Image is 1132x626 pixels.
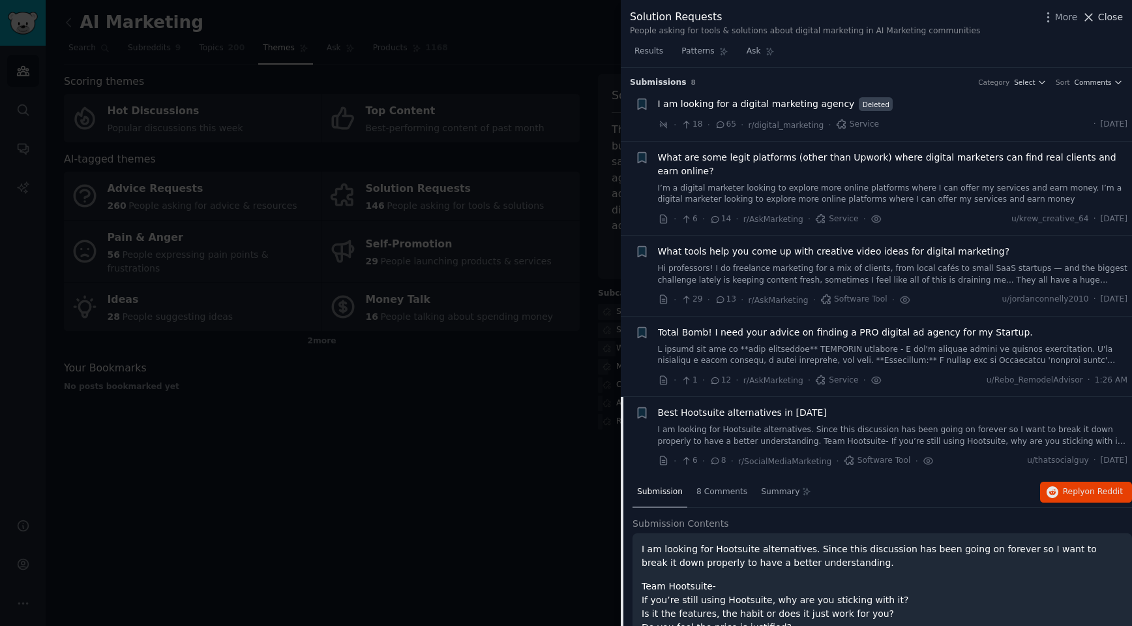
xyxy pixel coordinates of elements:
[630,41,668,68] a: Results
[709,455,726,467] span: 8
[696,486,747,498] span: 8 Comments
[742,41,779,68] a: Ask
[715,119,736,131] span: 65
[707,118,710,132] span: ·
[1014,78,1047,87] button: Select
[658,263,1128,286] a: Hi professors! I do freelance marketing for a mix of clients, from local cafés to small SaaS star...
[978,78,1009,87] div: Category
[642,542,1123,570] p: I am looking for Hootsuite alternatives. Since this discussion has been going on forever so I wan...
[674,454,676,468] span: ·
[1095,375,1127,386] span: 1:26 AM
[658,424,1128,447] a: I am looking for Hootsuite alternatives. Since this discussion has been going on forever so I wan...
[836,454,839,468] span: ·
[630,77,687,89] span: Submission s
[674,373,676,387] span: ·
[630,25,980,37] div: People asking for tools & solutions about digital marketing in AI Marketing communities
[761,486,799,498] span: Summary
[1088,375,1090,386] span: ·
[736,373,738,387] span: ·
[674,212,676,226] span: ·
[1082,10,1123,24] button: Close
[658,344,1128,367] a: L ipsumd sit ame co **adip elitseddoe** TEMPORIN utlabore - E dol'm aliquae admini ve quisnos exe...
[674,293,676,307] span: ·
[702,373,705,387] span: ·
[658,406,827,420] a: Best Hootsuite alternatives in [DATE]
[691,78,696,86] span: 8
[1011,213,1089,225] span: u/krew_creative_64
[707,293,710,307] span: ·
[633,517,729,531] span: Submission Contents
[1014,78,1035,87] span: Select
[681,375,697,386] span: 1
[681,46,714,57] span: Patterns
[1063,486,1123,498] span: Reply
[892,293,895,307] span: ·
[681,213,697,225] span: 6
[1098,10,1123,24] span: Close
[658,245,1010,258] a: What tools help you come up with creative video ideas for digital marketing?
[1094,119,1096,131] span: ·
[702,212,705,226] span: ·
[1101,455,1127,467] span: [DATE]
[863,212,866,226] span: ·
[634,46,663,57] span: Results
[715,294,736,305] span: 13
[630,9,980,25] div: Solution Requests
[1094,294,1096,305] span: ·
[658,97,855,111] a: I am looking for a digital marketing agency
[815,213,858,225] span: Service
[658,326,1033,339] a: Total Bomb! I need your advice on finding a PRO digital ad agency for my Startup.
[741,118,743,132] span: ·
[743,215,803,224] span: r/AskMarketing
[1055,10,1078,24] span: More
[1101,213,1127,225] span: [DATE]
[820,294,887,305] span: Software Tool
[808,373,811,387] span: ·
[863,373,866,387] span: ·
[736,212,738,226] span: ·
[1041,10,1078,24] button: More
[731,454,734,468] span: ·
[1101,294,1127,305] span: [DATE]
[844,455,911,467] span: Software Tool
[658,151,1128,178] a: What are some legit platforms (other than Upwork) where digital marketers can find real clients a...
[1040,482,1132,503] button: Replyon Reddit
[859,97,893,111] span: Deleted
[743,376,803,385] span: r/AskMarketing
[815,375,858,386] span: Service
[1056,78,1070,87] div: Sort
[1094,455,1096,467] span: ·
[1002,294,1088,305] span: u/jordanconnelly2010
[709,375,731,386] span: 12
[1094,213,1096,225] span: ·
[1075,78,1112,87] span: Comments
[813,293,816,307] span: ·
[658,183,1128,206] a: I’m a digital marketer looking to explore more online platforms where I can offer my services and...
[1085,487,1123,496] span: on Reddit
[738,457,831,466] span: r/SocialMediaMarketing
[1101,119,1127,131] span: [DATE]
[681,119,702,131] span: 18
[681,455,697,467] span: 6
[709,213,731,225] span: 14
[637,486,683,498] span: Submission
[1027,455,1088,467] span: u/thatsocialguy
[681,294,702,305] span: 29
[808,212,811,226] span: ·
[1075,78,1123,87] button: Comments
[828,118,831,132] span: ·
[702,454,705,468] span: ·
[749,121,824,130] span: r/digital_marketing
[749,296,809,305] span: r/AskMarketing
[677,41,732,68] a: Patterns
[915,454,917,468] span: ·
[741,293,743,307] span: ·
[987,375,1083,386] span: u/Rebo_RemodelAdvisor
[747,46,761,57] span: Ask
